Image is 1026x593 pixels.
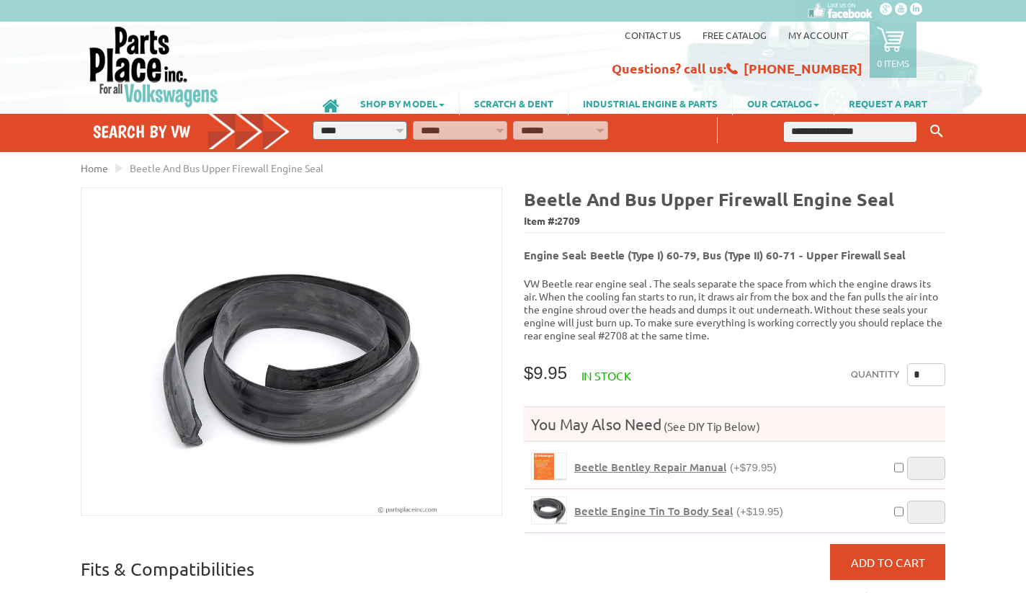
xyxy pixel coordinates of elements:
[730,461,777,473] span: (+$79.95)
[81,161,108,174] a: Home
[736,505,783,517] span: (+$19.95)
[702,29,767,41] a: Free Catalog
[574,504,783,518] a: Beetle Engine Tin To Body Seal(+$19.95)
[524,277,945,342] p: VW Beetle rear engine seal . The seals separate the space from which the engine draws its air. Wh...
[524,363,567,383] span: $9.95
[574,460,726,474] span: Beetle Bentley Repair Manual
[346,91,459,115] a: SHOP BY MODEL
[581,368,631,383] span: In stock
[531,496,567,525] a: Beetle Engine Tin To Body Seal
[524,211,945,232] span: Item #:
[877,57,909,69] p: 0 items
[81,188,501,515] img: Beetle and Bus Upper Firewall Engine Seal
[661,419,760,433] span: (See DIY Tip Below)
[830,544,945,580] button: Add to Cart
[524,248,905,262] b: Engine Seal: Beetle (Type I) 60-79, Bus (Type II) 60-71 - Upper Firewall Seal
[574,460,777,474] a: Beetle Bentley Repair Manual(+$79.95)
[574,504,733,518] span: Beetle Engine Tin To Body Seal
[625,29,681,41] a: Contact us
[460,91,568,115] a: SCRATCH & DENT
[851,363,900,386] label: Quantity
[524,414,945,434] h4: You May Also Need
[531,452,567,481] a: Beetle Bentley Repair Manual
[834,91,942,115] a: REQUEST A PART
[524,187,894,210] b: Beetle and Bus Upper Firewall Engine Seal
[568,91,732,115] a: INDUSTRIAL ENGINE & PARTS
[870,22,916,78] a: 0 items
[532,453,566,480] img: Beetle Bentley Repair Manual
[926,120,947,143] button: Keyword Search
[733,91,834,115] a: OUR CATALOG
[557,214,580,227] span: 2709
[851,555,925,569] span: Add to Cart
[130,161,324,174] span: Beetle and Bus Upper Firewall Engine Seal
[788,29,848,41] a: My Account
[88,25,220,108] img: Parts Place Inc!
[93,121,290,142] h4: Search by VW
[532,497,566,524] img: Beetle Engine Tin To Body Seal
